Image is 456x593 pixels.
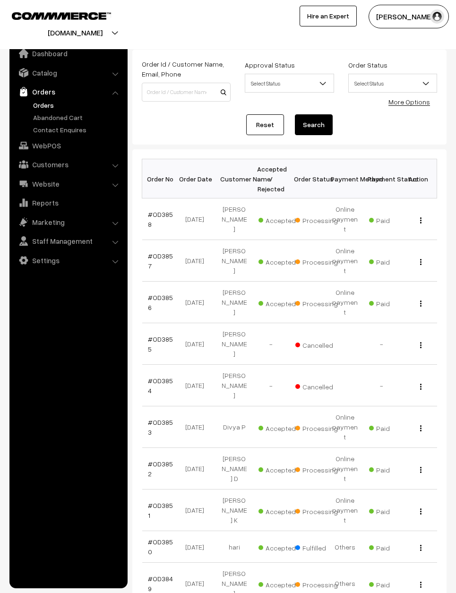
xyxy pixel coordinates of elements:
[216,490,253,531] td: [PERSON_NAME] K
[295,421,343,433] span: Processing
[142,83,231,102] input: Order Id / Customer Name / Customer Email / Customer Phone
[327,531,363,563] td: Others
[216,365,253,406] td: [PERSON_NAME]
[179,531,216,563] td: [DATE]
[295,577,343,590] span: Processing
[179,282,216,323] td: [DATE]
[179,159,216,198] th: Order Date
[148,210,173,228] a: #OD3858
[142,59,231,79] label: Order Id / Customer Name, Email, Phone
[388,98,430,106] a: More Options
[369,577,416,590] span: Paid
[363,159,400,198] th: Payment Status
[31,100,124,110] a: Orders
[258,463,306,475] span: Accepted
[253,365,290,406] td: -
[348,60,387,70] label: Order Status
[246,114,284,135] a: Reset
[31,125,124,135] a: Contact Enquires
[148,377,173,395] a: #OD3854
[258,296,306,309] span: Accepted
[216,198,253,240] td: [PERSON_NAME]
[148,575,173,593] a: #OD3849
[369,5,449,28] button: [PERSON_NAME]
[327,406,363,448] td: Online payment
[363,323,400,365] td: -
[216,159,253,198] th: Customer Name
[295,296,343,309] span: Processing
[31,112,124,122] a: Abandoned Cart
[12,156,124,173] a: Customers
[245,75,333,92] span: Select Status
[327,448,363,490] td: Online payment
[295,213,343,225] span: Processing
[295,541,343,553] span: Fulfilled
[295,379,343,392] span: Cancelled
[369,296,416,309] span: Paid
[12,194,124,211] a: Reports
[148,460,173,478] a: #OD3852
[12,232,124,249] a: Staff Management
[258,541,306,553] span: Accepted
[258,213,306,225] span: Accepted
[179,490,216,531] td: [DATE]
[327,240,363,282] td: Online payment
[327,282,363,323] td: Online payment
[258,504,306,516] span: Accepted
[148,252,173,270] a: #OD3857
[216,406,253,448] td: Divya P
[216,531,253,563] td: hari
[12,175,124,192] a: Website
[179,323,216,365] td: [DATE]
[420,425,422,431] img: Menu
[253,323,290,365] td: -
[148,538,173,556] a: #OD3850
[148,501,173,519] a: #OD3851
[216,240,253,282] td: [PERSON_NAME]
[295,338,343,350] span: Cancelled
[179,365,216,406] td: [DATE]
[420,545,422,551] img: Menu
[300,6,357,26] a: Hire an Expert
[327,490,363,531] td: Online payment
[216,323,253,365] td: [PERSON_NAME]
[12,12,111,19] img: COMMMERCE
[420,508,422,515] img: Menu
[430,9,444,24] img: user
[148,335,173,353] a: #OD3855
[369,255,416,267] span: Paid
[420,301,422,307] img: Menu
[420,467,422,473] img: Menu
[148,293,173,311] a: #OD3856
[369,213,416,225] span: Paid
[420,342,422,348] img: Menu
[12,252,124,269] a: Settings
[12,45,124,62] a: Dashboard
[245,60,295,70] label: Approval Status
[216,448,253,490] td: [PERSON_NAME] D
[369,541,416,553] span: Paid
[420,259,422,265] img: Menu
[245,74,334,93] span: Select Status
[216,282,253,323] td: [PERSON_NAME]
[179,198,216,240] td: [DATE]
[12,83,124,100] a: Orders
[348,74,437,93] span: Select Status
[363,365,400,406] td: -
[179,448,216,490] td: [DATE]
[15,21,136,44] button: [DOMAIN_NAME]
[369,463,416,475] span: Paid
[295,463,343,475] span: Processing
[349,75,437,92] span: Select Status
[179,406,216,448] td: [DATE]
[369,504,416,516] span: Paid
[12,137,124,154] a: WebPOS
[295,504,343,516] span: Processing
[12,214,124,231] a: Marketing
[420,217,422,223] img: Menu
[142,159,179,198] th: Order No
[12,9,95,21] a: COMMMERCE
[253,159,290,198] th: Accepted / Rejected
[327,159,363,198] th: Payment Method
[258,577,306,590] span: Accepted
